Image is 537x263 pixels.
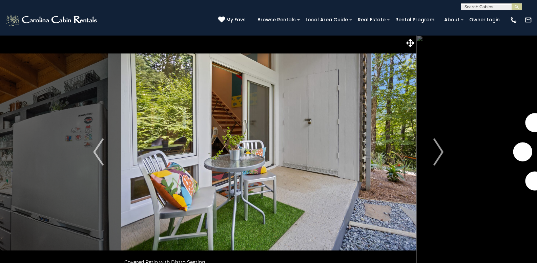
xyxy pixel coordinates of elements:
[524,16,532,24] img: mail-regular-white.png
[5,13,99,27] img: White-1-2.png
[93,138,103,166] img: arrow
[441,15,463,25] a: About
[433,138,443,166] img: arrow
[392,15,438,25] a: Rental Program
[226,16,246,23] span: My Favs
[466,15,503,25] a: Owner Login
[510,16,517,24] img: phone-regular-white.png
[354,15,389,25] a: Real Estate
[218,16,247,24] a: My Favs
[302,15,351,25] a: Local Area Guide
[254,15,299,25] a: Browse Rentals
